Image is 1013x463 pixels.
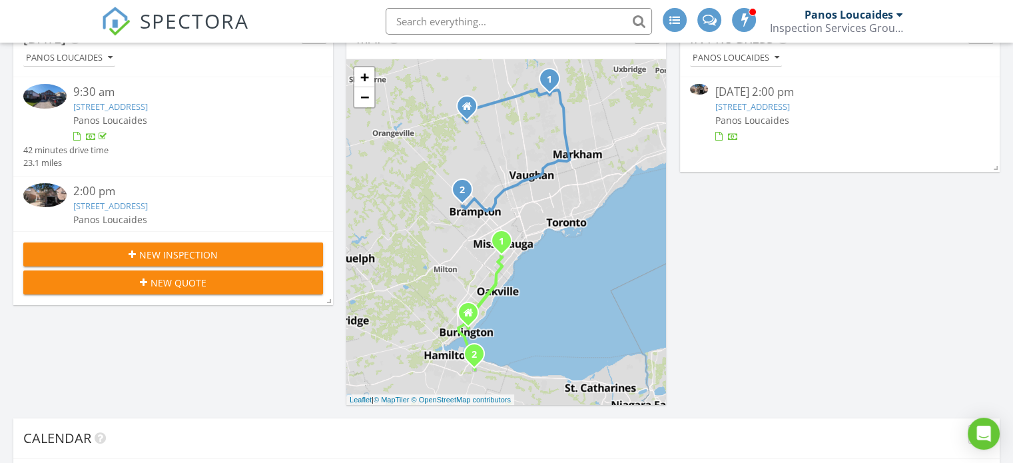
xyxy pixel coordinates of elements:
i: 2 [460,186,465,195]
div: 1511 Ballyclare Dr, Mississauga, ON L5C 1J4 [502,240,509,248]
a: SPECTORA [101,18,249,46]
i: 1 [499,237,504,246]
div: Panos Loucaides [805,8,893,21]
div: | [346,394,514,406]
div: Inspection Services Group Inc [770,21,903,35]
a: Leaflet [350,396,372,404]
input: Search everything... [386,8,652,35]
a: Zoom in [354,67,374,87]
div: 466 Beverley Dr, Burlington Ontario L7R 3G6 [468,312,476,320]
div: 583 Heddle Crescent, Newmarket, ON L3X 2K7 [549,79,557,87]
a: Zoom out [354,87,374,107]
i: 1 [547,75,552,85]
span: SPECTORA [140,7,249,35]
span: Calendar [23,429,91,447]
div: Open Intercom Messenger [968,418,1000,450]
div: 26 Marion Pl, Hamilton, ON L8G 1R7 [474,354,482,362]
a: © MapTiler [374,396,410,404]
img: The Best Home Inspection Software - Spectora [101,7,131,36]
div: 4 Coates Hill Crt, Bolton Ontario L7E0N4 [467,106,475,114]
div: 24 Bearwood St, Brampton, ON L7A 1Y4 [462,189,470,197]
a: © OpenStreetMap contributors [412,396,511,404]
i: 2 [472,350,477,360]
